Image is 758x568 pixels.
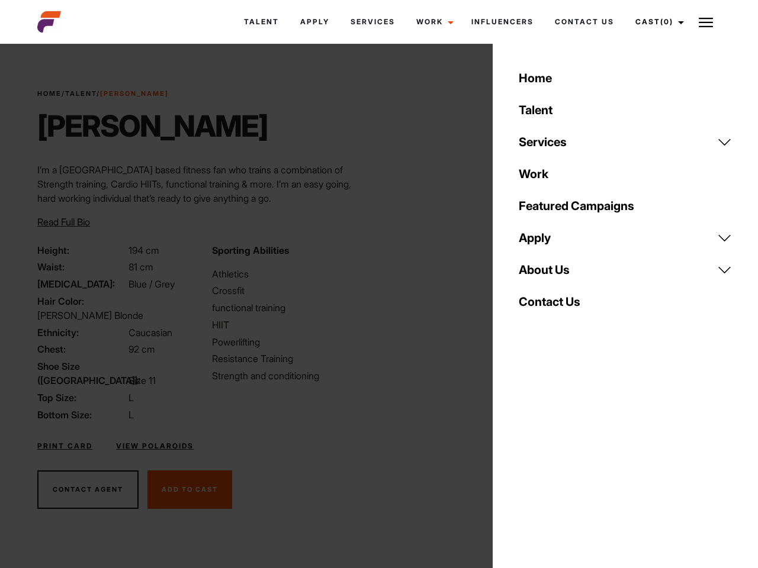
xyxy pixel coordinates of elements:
a: Home [512,62,739,94]
a: Cast(0) [625,6,691,38]
a: Home [37,89,62,98]
p: I’m a [GEOGRAPHIC_DATA] based fitness fan who trains a combination of Strength training, Cardio H... [37,163,372,205]
button: Read Full Bio [37,215,90,229]
span: Waist: [37,260,126,274]
video: Your browser does not support the video tag. [407,76,695,434]
a: Talent [512,94,739,126]
span: 81 cm [129,261,153,273]
button: Add To Cast [147,470,232,509]
span: Chest: [37,342,126,356]
a: Apply [290,6,340,38]
a: About Us [512,254,739,286]
span: (0) [660,17,673,26]
span: 92 cm [129,343,155,355]
a: Contact Us [544,6,625,38]
span: [PERSON_NAME] Blonde [37,309,143,321]
span: Hair Color: [37,294,126,308]
img: cropped-aefm-brand-fav-22-square.png [37,10,61,34]
strong: Sporting Abilities [212,244,289,256]
a: Services [512,126,739,158]
span: [MEDICAL_DATA]: [37,277,126,291]
span: Caucasian [129,327,172,338]
a: Talent [65,89,97,98]
span: Read Full Bio [37,216,90,228]
span: Height: [37,243,126,257]
li: Resistance Training [212,351,372,366]
a: Apply [512,222,739,254]
li: HIIT [212,318,372,332]
span: L [129,409,134,421]
a: Influencers [461,6,544,38]
img: Burger icon [699,15,713,30]
span: Bottom Size: [37,408,126,422]
li: functional training [212,301,372,315]
span: Blue / Grey [129,278,175,290]
span: Add To Cast [162,485,218,493]
a: Talent [233,6,290,38]
strong: [PERSON_NAME] [100,89,169,98]
a: Print Card [37,441,92,451]
span: Shoe Size ([GEOGRAPHIC_DATA]): [37,359,126,388]
a: Contact Us [512,286,739,318]
span: 194 cm [129,244,159,256]
span: Top Size: [37,390,126,405]
a: View Polaroids [116,441,194,451]
li: Strength and conditioning [212,369,372,383]
li: Athletics [212,267,372,281]
span: Ethnicity: [37,325,126,340]
a: Work [512,158,739,190]
span: / / [37,89,169,99]
a: Featured Campaigns [512,190,739,222]
span: L [129,392,134,404]
a: Work [406,6,461,38]
li: Powerlifting [212,335,372,349]
h1: [PERSON_NAME] [37,108,268,144]
span: Size 11 [129,375,156,386]
li: Crossfit [212,283,372,298]
button: Contact Agent [37,470,139,509]
a: Services [340,6,406,38]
